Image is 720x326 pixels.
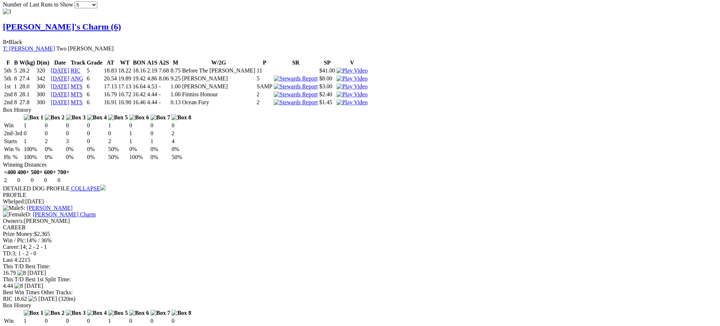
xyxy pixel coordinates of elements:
[66,310,86,316] img: Box 3
[19,91,36,98] td: 28.1
[4,317,23,325] td: Win
[3,39,22,45] span: B Black
[129,146,150,153] td: 0%
[147,67,157,74] td: 2.19
[86,67,103,74] td: 5
[182,59,255,66] th: W/2G
[4,130,23,137] td: 2nd-3rd
[14,283,23,289] img: 8
[150,154,171,161] td: 0%
[3,211,26,218] img: Female
[147,75,157,82] td: 4.86
[3,198,717,205] div: [DATE]
[150,138,171,145] td: 1
[319,83,335,90] td: $3.00
[132,75,146,82] td: 19.42
[3,1,73,8] span: Number of Last Runs to Show
[108,130,128,137] td: 0
[4,91,13,98] td: 2nd
[118,99,132,106] td: 16.90
[50,59,70,66] th: Date
[3,22,121,31] a: [PERSON_NAME]'s Charm (6)
[147,99,157,106] td: 4.44
[23,154,44,161] td: 100%
[257,91,273,98] td: 2
[337,67,368,74] img: Play Video
[3,263,50,269] span: This T/D Best Time:
[66,146,86,153] td: 0%
[17,169,30,176] th: 400+
[108,310,128,316] img: Box 5
[103,67,117,74] td: 18.83
[171,154,192,161] td: 50%
[319,99,335,106] td: $1.45
[132,59,146,66] th: BON
[66,122,86,129] td: 0
[58,296,75,302] span: (320m)
[129,114,149,121] img: Box 6
[170,67,181,74] td: 8.75
[51,83,70,89] a: [DATE]
[129,154,150,161] td: 100%
[182,67,255,74] td: Before The [PERSON_NAME]
[51,91,70,97] a: [DATE]
[3,205,25,211] span: S:
[129,130,150,137] td: 1
[66,154,86,161] td: 0%
[118,91,132,98] td: 16.72
[337,99,368,106] img: Play Video
[19,75,36,82] td: 27.4
[86,59,103,66] th: Grade
[4,169,16,176] th: <400
[337,83,368,90] img: Play Video
[108,122,128,129] td: 1
[3,231,717,237] div: $2,365
[274,91,318,98] img: Stewards Report
[36,91,50,98] td: 300
[129,310,149,316] img: Box 6
[24,310,44,316] img: Box 1
[44,122,65,129] td: 0
[23,317,44,325] td: 1
[87,317,107,325] td: 0
[319,75,335,82] td: $8.00
[3,185,717,192] div: DETAILED DOG PROFILE
[147,59,157,66] th: A1S
[57,169,70,176] th: 700+
[87,146,107,153] td: 0%
[45,114,65,121] img: Box 2
[66,138,86,145] td: 3
[4,75,13,82] td: 5th
[170,75,181,82] td: 9.25
[274,99,318,106] img: Stewards Report
[108,317,128,325] td: 1
[172,310,191,316] img: Box 8
[4,59,13,66] th: F
[27,270,46,276] span: [DATE]
[36,75,50,82] td: 342
[51,99,70,105] a: [DATE]
[33,211,96,217] a: [PERSON_NAME] Charm
[182,99,255,106] td: Ocean Fury
[257,83,273,90] td: SAMP
[19,67,36,74] td: 28.2
[14,67,18,74] td: 5
[3,237,26,243] span: Win / Plc:
[4,146,23,153] td: Win %
[70,185,106,191] a: COLLAPSE
[170,99,181,106] td: 0.13
[24,114,44,121] img: Box 1
[44,177,56,184] td: 0
[132,83,146,90] td: 16.64
[14,91,18,98] td: 8
[129,138,150,145] td: 1
[3,218,717,224] div: [PERSON_NAME]
[51,67,70,74] a: [DATE]
[118,83,132,90] td: 17.13
[71,83,83,89] a: MTS
[274,83,318,90] img: Stewards Report
[14,59,18,66] th: B
[45,310,65,316] img: Box 2
[3,289,73,295] span: Best Win Times Other Tracks:
[30,169,43,176] th: 500+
